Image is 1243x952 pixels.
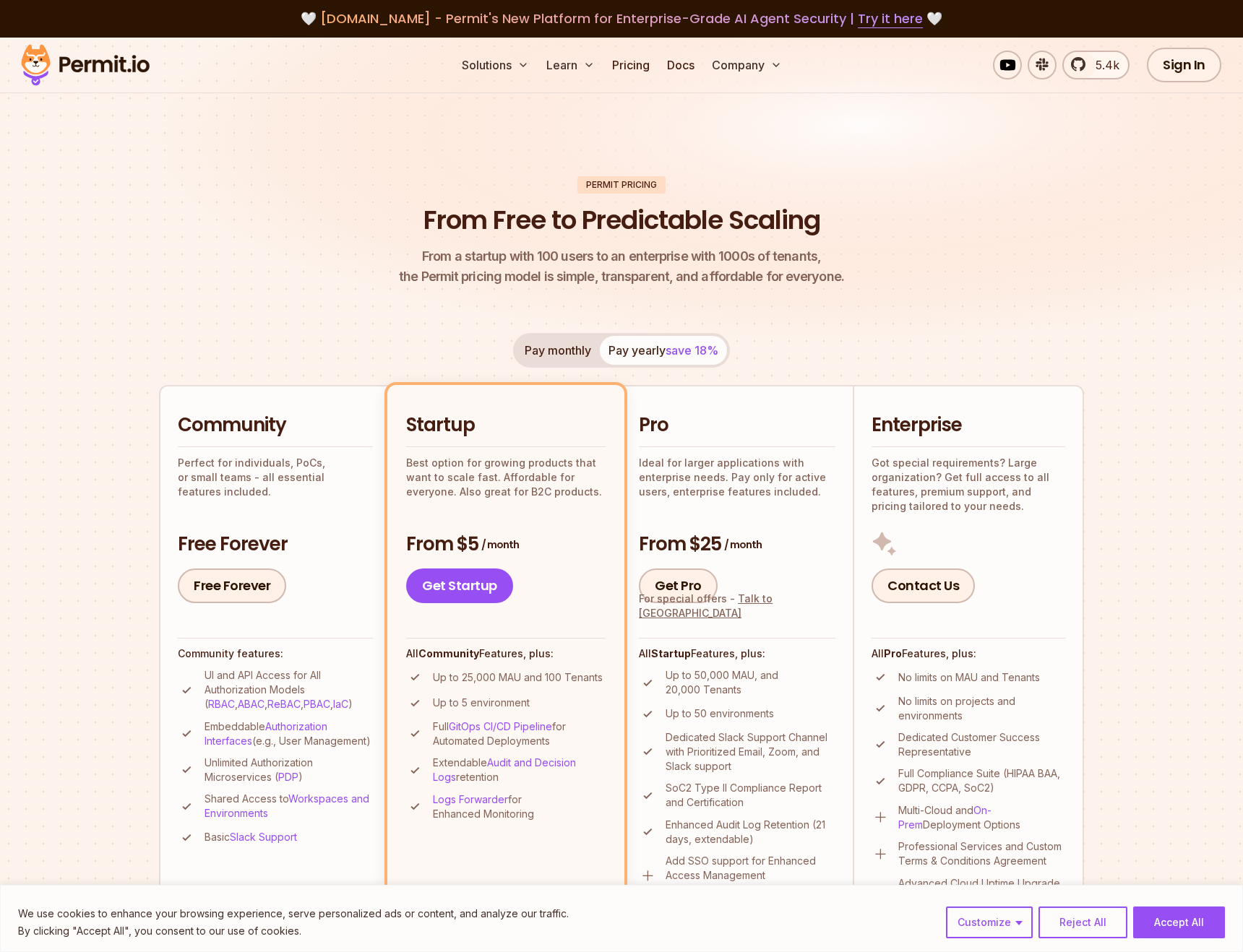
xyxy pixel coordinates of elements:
p: Full for Automated Deployments [433,719,606,748]
h1: From Free to Predictable Scaling [423,202,820,238]
a: ReBAC [267,698,301,710]
a: On-Prem [898,804,992,831]
span: From a startup with 100 users to an enterprise with 1000s of tenants, [399,246,844,267]
h3: Free Forever [178,532,373,558]
a: Sign In [1147,48,1221,82]
a: Slack Support [230,831,297,843]
h2: Enterprise [872,412,1065,438]
p: Perfect for individuals, PoCs, or small teams - all essential features included. [178,456,373,499]
p: Enhanced Audit Log Retention (21 days, extendable) [666,818,835,847]
p: Best option for growing products that want to scale fast. Affordable for everyone. Also great for... [406,456,606,499]
span: / month [481,537,519,552]
button: Pay monthly [516,336,600,365]
h2: Startup [406,412,606,438]
button: Customize [946,906,1033,938]
h2: Pro [639,412,835,438]
a: Logs Forwarder [433,793,508,805]
p: Up to 25,000 MAU and 100 Tenants [433,670,603,685]
p: Up to 5 environment [433,696,530,710]
h4: All Features, plus: [872,646,1065,661]
a: Free Forever [178,568,286,603]
p: UI and API Access for All Authorization Models ( , , , , ) [205,668,373,711]
p: Unlimited Authorization Microservices ( ) [205,756,373,784]
p: Full Compliance Suite (HIPAA BAA, GDPR, CCPA, SoC2) [898,766,1065,795]
img: Permit logo [14,40,156,90]
a: IaC [333,698,348,710]
a: PBAC [304,698,330,710]
h4: All Features, plus: [639,646,835,661]
p: No limits on MAU and Tenants [898,670,1040,685]
p: Extendable retention [433,756,606,784]
p: Got special requirements? Large organization? Get full access to all features, premium support, a... [872,456,1065,514]
span: / month [724,537,762,552]
a: Authorization Interfaces [205,720,327,747]
p: Shared Access to [205,792,373,821]
p: We use cookies to enhance your browsing experience, serve personalized ads or content, and analyz... [18,905,569,922]
div: For special offers - [639,592,835,620]
button: Solutions [456,51,535,79]
span: 5.4k [1087,56,1119,74]
p: No limits on projects and environments [898,694,1065,723]
strong: Community [418,647,479,659]
p: for Enhanced Monitoring [433,792,606,821]
a: ABAC [238,698,264,710]
p: Professional Services and Custom Terms & Conditions Agreement [898,839,1065,868]
p: Advanced Cloud Uptime Upgrade (0.9999% SLA) [898,876,1065,905]
p: Ideal for larger applications with enterprise needs. Pay only for active users, enterprise featur... [639,456,835,499]
a: Contact Us [872,568,975,603]
p: Embeddable (e.g., User Management) [205,719,373,748]
p: the Permit pricing model is simple, transparent, and affordable for everyone. [399,246,844,287]
a: Get Pro [639,568,718,603]
p: Add SSO support for Enhanced Access Management (additional cost) [666,854,835,897]
h4: Community features: [178,646,373,661]
p: Up to 50,000 MAU, and 20,000 Tenants [666,668,835,697]
p: Dedicated Slack Support Channel with Prioritized Email, Zoom, and Slack support [666,730,835,774]
p: Dedicated Customer Success Representative [898,730,1065,759]
a: Pricing [606,51,655,79]
strong: Startup [651,647,691,659]
p: By clicking "Accept All", you consent to our use of cookies. [18,922,569,940]
p: Multi-Cloud and Deployment Options [898,803,1065,832]
a: Try it here [858,9,923,28]
a: Get Startup [406,568,513,603]
a: Audit and Decision Logs [433,756,576,783]
p: SoC2 Type II Compliance Report and Certification [666,781,835,810]
h4: All Features, plus: [406,646,606,661]
div: Permit Pricing [577,176,666,194]
p: Up to 50 environments [666,706,774,721]
h2: Community [178,412,373,438]
h3: From $5 [406,532,606,558]
button: Learn [541,51,601,79]
button: Accept All [1133,906,1225,938]
strong: Pro [884,647,902,659]
button: Reject All [1038,906,1127,938]
div: 🤍 🤍 [35,9,1208,29]
a: 5.4k [1062,51,1130,79]
a: GitOps CI/CD Pipeline [449,720,552,732]
a: Docs [661,51,700,79]
p: Basic [205,830,297,844]
a: RBAC [208,698,235,710]
a: PDP [278,771,298,783]
button: Company [706,51,788,79]
span: [DOMAIN_NAME] - Permit's New Platform for Enterprise-Grade AI Agent Security | [320,9,923,27]
h3: From $25 [639,532,835,558]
